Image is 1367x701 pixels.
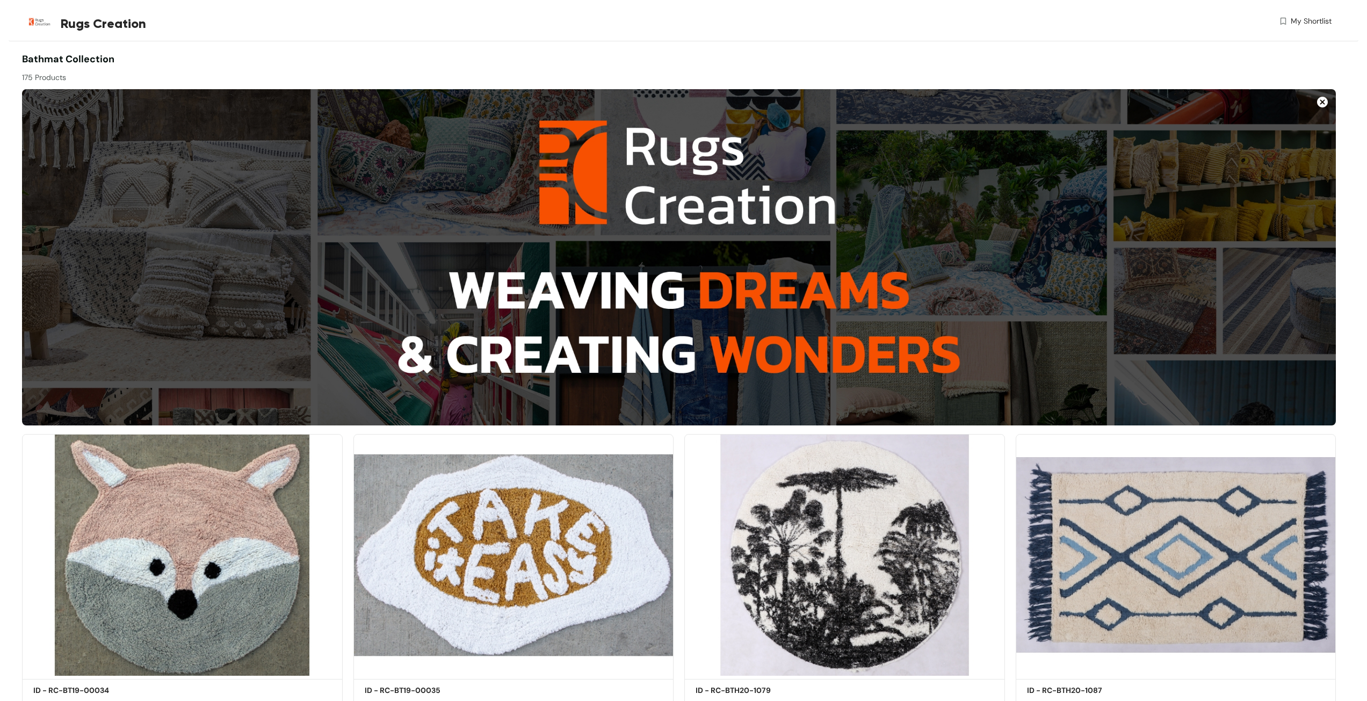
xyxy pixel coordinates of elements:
img: 72e5858d-4d05-4516-aca4-d7c42ac66410 [22,89,1336,425]
img: Buyer Portal [22,4,57,39]
h5: ID - RC-BTH20-1079 [696,685,787,696]
img: cafcad5a-2ded-4afb-882b-fffe3524dff2 [353,434,674,676]
div: 175 Products [22,67,679,83]
img: Close [1317,97,1328,107]
h5: ID - RC-BTH20-1087 [1027,685,1118,696]
img: wishlist [1278,16,1288,27]
span: My Shortlist [1291,16,1332,27]
img: 75c5034e-3173-46d7-baff-1ec6e86e55a3 [1016,434,1336,676]
h5: ID - RC-BT19-00034 [33,685,125,696]
img: 2b6ea0f8-7cfa-4d27-9e60-2e9aea61f1b9 [684,434,1005,676]
span: Rugs Creation [61,14,146,33]
img: 9885586b-2b3e-4e52-bcf8-01b70fd848fb [22,434,343,676]
span: Bathmat Collection [22,53,114,66]
h5: ID - RC-BT19-00035 [365,685,456,696]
